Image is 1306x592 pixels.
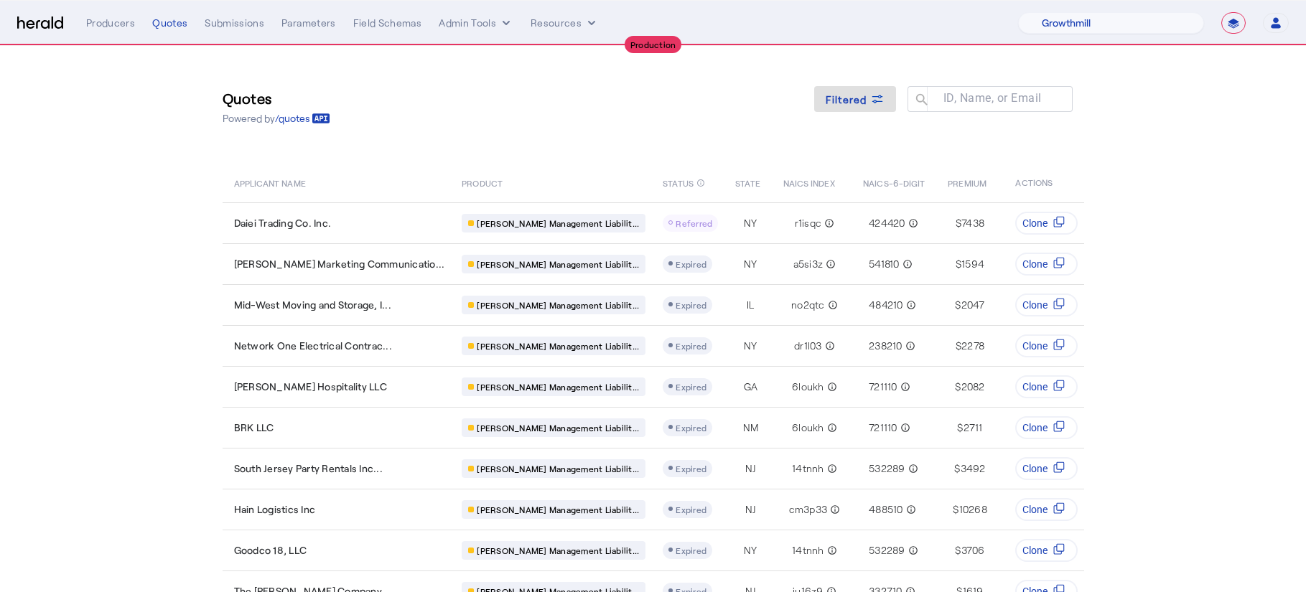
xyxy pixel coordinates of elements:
[1016,375,1078,398] button: Clone
[676,341,706,351] span: Expired
[676,545,706,555] span: Expired
[152,16,187,30] div: Quotes
[956,216,961,230] span: $
[696,175,705,191] mat-icon: info_outline
[676,504,706,515] span: Expired
[905,543,918,558] mat-icon: info_outline
[961,461,986,476] span: 3492
[959,502,987,517] span: 10268
[869,216,905,230] span: 424420
[869,298,903,312] span: 484210
[86,16,135,30] div: Producers
[743,420,759,435] span: NM
[1023,257,1048,271] span: Clone
[869,543,905,558] span: 532289
[955,543,961,558] span: $
[1016,498,1078,521] button: Clone
[1016,416,1078,439] button: Clone
[1016,253,1078,276] button: Clone
[1023,461,1048,476] span: Clone
[234,420,274,435] span: BRK LLC
[1023,298,1048,312] span: Clone
[961,298,985,312] span: 2047
[676,423,706,433] span: Expired
[794,339,822,353] span: dr1l03
[791,298,825,312] span: no2qtc
[869,502,903,517] span: 488510
[957,420,963,435] span: $
[234,339,392,353] span: Network One Electrical Contrac...
[1016,293,1078,316] button: Clone
[477,340,639,352] span: [PERSON_NAME] Management Liabilit...
[821,216,834,230] mat-icon: info_outline
[223,111,330,126] p: Powered by
[1016,212,1078,235] button: Clone
[903,502,916,517] mat-icon: info_outline
[234,543,307,558] span: Goodco 18, LLC
[234,175,306,189] span: APPLICANT NAME
[961,216,984,230] span: 7438
[824,380,837,394] mat-icon: info_outline
[1016,539,1078,562] button: Clone
[1016,334,1078,357] button: Clone
[234,380,387,394] span: [PERSON_NAME] Hospitality LLC
[900,257,913,271] mat-icon: info_outline
[1023,216,1048,230] span: Clone
[745,461,756,476] span: NJ
[1016,457,1078,480] button: Clone
[903,298,916,312] mat-icon: info_outline
[826,92,867,107] span: Filtered
[905,461,918,476] mat-icon: info_outline
[477,299,639,311] span: [PERSON_NAME] Management Liabilit...
[1023,420,1048,435] span: Clone
[955,380,961,394] span: $
[234,461,383,476] span: South Jersey Party Rentals Inc...
[954,461,960,476] span: $
[961,257,984,271] span: 1594
[789,502,828,517] span: cm3p33
[223,88,330,108] h3: Quotes
[676,259,706,269] span: Expired
[676,464,706,474] span: Expired
[275,111,330,126] a: /quotes
[908,92,932,110] mat-icon: search
[234,502,316,517] span: Hain Logistics Inc
[676,382,706,392] span: Expired
[744,339,757,353] span: NY
[462,175,503,189] span: PRODUCT
[531,16,599,30] button: Resources dropdown menu
[964,420,983,435] span: 2711
[281,16,336,30] div: Parameters
[1004,162,1084,202] th: ACTIONS
[744,380,758,394] span: GA
[477,463,639,474] span: [PERSON_NAME] Management Liabilit...
[477,258,639,270] span: [PERSON_NAME] Management Liabilit...
[824,461,837,476] mat-icon: info_outline
[1023,339,1048,353] span: Clone
[961,543,985,558] span: 3706
[234,216,332,230] span: Daiei Trading Co. Inc.
[477,504,639,515] span: [PERSON_NAME] Management Liabilit...
[676,300,706,310] span: Expired
[735,175,760,189] span: STATE
[823,257,836,271] mat-icon: info_outline
[17,17,63,30] img: Herald Logo
[956,339,961,353] span: $
[961,380,985,394] span: 2082
[1023,543,1048,558] span: Clone
[676,218,712,228] span: Referred
[747,298,755,312] span: IL
[814,86,896,112] button: Filtered
[234,257,445,271] span: [PERSON_NAME] Marketing Communicatio...
[783,175,835,189] span: NAICS INDEX
[961,339,984,353] span: 2278
[792,420,824,435] span: 6loukh
[827,502,840,517] mat-icon: info_outline
[822,339,835,353] mat-icon: info_outline
[439,16,513,30] button: internal dropdown menu
[477,545,639,556] span: [PERSON_NAME] Management Liabilit...
[477,381,639,393] span: [PERSON_NAME] Management Liabilit...
[897,380,910,394] mat-icon: info_outline
[943,91,1042,105] mat-label: ID, Name, or Email
[792,380,824,394] span: 6loukh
